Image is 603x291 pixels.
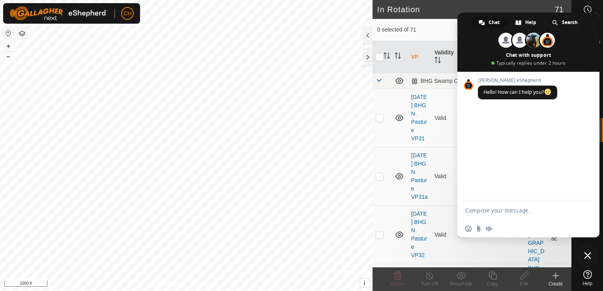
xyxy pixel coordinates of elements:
[456,21,552,38] input: Search (S)
[411,211,427,258] a: [DATE] BHG N. Pasture VP32
[489,17,500,28] span: Chat
[431,41,455,73] th: Validity
[545,17,586,28] div: Search
[414,280,445,287] div: Turn Off
[455,41,478,73] th: Status
[155,281,185,288] a: Privacy Policy
[465,207,574,214] textarea: Compose your message...
[476,226,482,232] span: Send a file
[17,29,27,38] button: Map Layers
[411,78,548,84] div: BHG Swamp Cr. [GEOGRAPHIC_DATA]
[486,226,492,232] span: Audio message
[576,244,599,267] div: Close chat
[434,58,441,64] p-sorticon: Activate to sort
[465,226,472,232] span: Insert an emoji
[360,279,369,287] button: i
[9,6,108,21] img: Gallagher Logo
[431,147,455,205] td: Valid
[377,5,555,14] h2: In Rotation
[431,205,455,264] td: Valid
[528,207,545,263] a: BHG Swamp Cr. [GEOGRAPHIC_DATA]
[483,89,552,95] span: Hello! How can I help you?
[408,41,431,73] th: VP
[124,9,131,18] span: CH
[364,280,365,286] span: i
[391,281,405,287] span: Delete
[194,281,217,288] a: Contact Us
[508,280,540,287] div: Edit
[4,41,13,51] button: +
[395,54,401,60] p-sorticon: Activate to sort
[525,17,536,28] span: Help
[478,78,557,83] span: [PERSON_NAME] eShepherd
[4,52,13,61] button: –
[445,280,477,287] div: Show/Hide
[431,89,455,147] td: Valid
[384,54,390,60] p-sorticon: Activate to sort
[477,280,508,287] div: Copy
[472,17,507,28] div: Chat
[572,267,603,289] a: Help
[411,94,427,142] a: [DATE] BHG N. Pasture VP31
[555,4,564,15] span: 71
[540,280,571,287] div: Create
[562,17,578,28] span: Search
[508,17,544,28] div: Help
[4,28,13,38] button: Reset Map
[582,281,592,286] span: Help
[377,26,456,34] span: 0 selected of 71
[411,152,428,200] a: [DATE] BHG N. Pasture VP31a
